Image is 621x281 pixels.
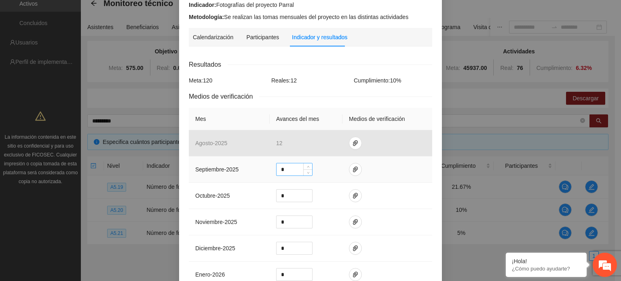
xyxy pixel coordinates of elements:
span: octubre - 2025 [195,192,230,199]
span: paper-clip [349,245,361,251]
span: agosto - 2025 [195,140,227,146]
strong: Indicador: [189,2,216,8]
p: ¿Cómo puedo ayudarte? [512,266,581,272]
span: paper-clip [349,166,361,173]
span: Reales: 12 [271,77,297,84]
span: septiembre - 2025 [195,166,239,173]
span: Estamos en línea. [47,93,112,175]
div: Se realizan las tomas mensuales del proyecto en las distintas actividades [189,13,432,21]
div: Cumplimiento: 10 % [352,76,434,85]
div: Chatee con nosotros ahora [42,41,136,52]
span: paper-clip [349,140,361,146]
button: paper-clip [349,242,362,255]
span: enero - 2026 [195,271,225,278]
div: Calendarización [193,33,233,42]
th: Medios de verificación [342,108,432,130]
button: paper-clip [349,268,362,281]
textarea: Escriba su mensaje y pulse “Intro” [4,192,154,220]
button: paper-clip [349,216,362,228]
div: Participantes [246,33,279,42]
button: paper-clip [349,137,362,150]
span: 12 [276,140,283,146]
th: Mes [189,108,270,130]
span: up [306,165,310,169]
button: paper-clip [349,163,362,176]
span: diciembre - 2025 [195,245,235,251]
span: noviembre - 2025 [195,219,237,225]
div: Fotografías del proyecto Parral [189,0,432,9]
button: paper-clip [349,189,362,202]
span: paper-clip [349,192,361,199]
span: Medios de verificación [189,91,259,101]
span: paper-clip [349,271,361,278]
span: Increase Value [303,163,312,169]
span: paper-clip [349,219,361,225]
div: ¡Hola! [512,258,581,264]
span: down [306,170,310,175]
th: Avances del mes [270,108,342,130]
div: Meta: 120 [187,76,269,85]
strong: Metodología: [189,14,224,20]
span: Decrease Value [303,169,312,175]
span: Resultados [189,59,228,70]
div: Minimizar ventana de chat en vivo [133,4,152,23]
div: Indicador y resultados [292,33,347,42]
